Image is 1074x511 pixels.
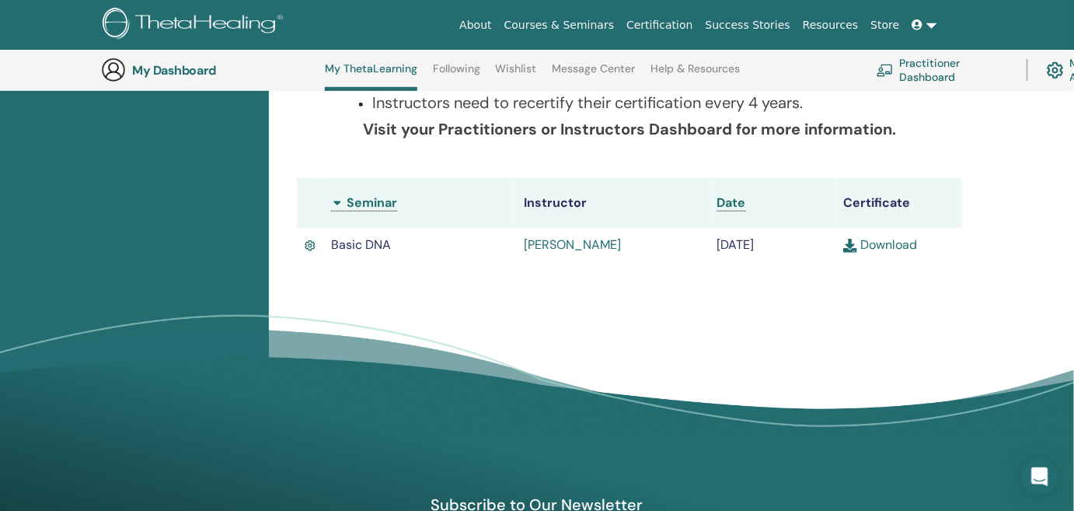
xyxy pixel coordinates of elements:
h3: My Dashboard [132,63,288,78]
a: Following [433,62,480,87]
th: Instructor [516,178,709,228]
a: Courses & Seminars [498,11,621,40]
td: [DATE] [710,228,836,262]
img: generic-user-icon.jpg [101,58,126,82]
img: cog.svg [1047,58,1064,82]
img: chalkboard-teacher.svg [877,64,894,76]
img: logo.png [103,8,288,43]
a: My ThetaLearning [325,62,417,91]
a: Wishlist [496,62,537,87]
a: Certification [620,11,699,40]
a: [PERSON_NAME] [524,236,621,253]
a: Success Stories [699,11,797,40]
a: Resources [797,11,865,40]
span: Basic DNA [331,236,391,253]
div: Open Intercom Messenger [1021,458,1058,495]
img: Active Certificate [305,238,316,254]
a: About [453,11,497,40]
p: Instructors need to recertify their certification every 4 years. [372,91,905,114]
th: Certificate [835,178,962,228]
a: Download [843,236,917,253]
a: Practitioner Dashboard [877,53,1008,87]
a: Date [717,194,746,212]
a: Message Center [552,62,635,87]
b: Visit your Practitioners or Instructors Dashboard for more information. [363,119,896,139]
a: Help & Resources [650,62,740,87]
img: download.svg [843,239,857,253]
a: Store [865,11,906,40]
